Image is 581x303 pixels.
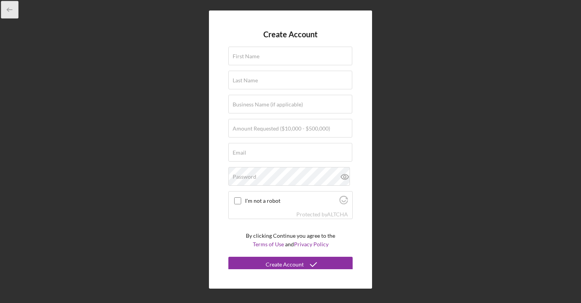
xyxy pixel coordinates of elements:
p: By clicking Continue you agree to the and [246,232,335,249]
a: Privacy Policy [294,241,329,247]
label: Last Name [233,77,258,84]
label: Password [233,174,256,180]
div: Create Account [266,257,304,272]
label: Amount Requested ($10,000 - $500,000) [233,125,330,132]
label: Email [233,150,246,156]
button: Create Account [228,257,353,272]
a: Visit Altcha.org [327,211,348,218]
a: Visit Altcha.org [339,199,348,205]
a: Terms of Use [253,241,284,247]
div: Protected by [296,211,348,218]
label: First Name [233,53,259,59]
label: Business Name (if applicable) [233,101,303,108]
label: I'm not a robot [245,198,337,204]
h4: Create Account [263,30,318,39]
